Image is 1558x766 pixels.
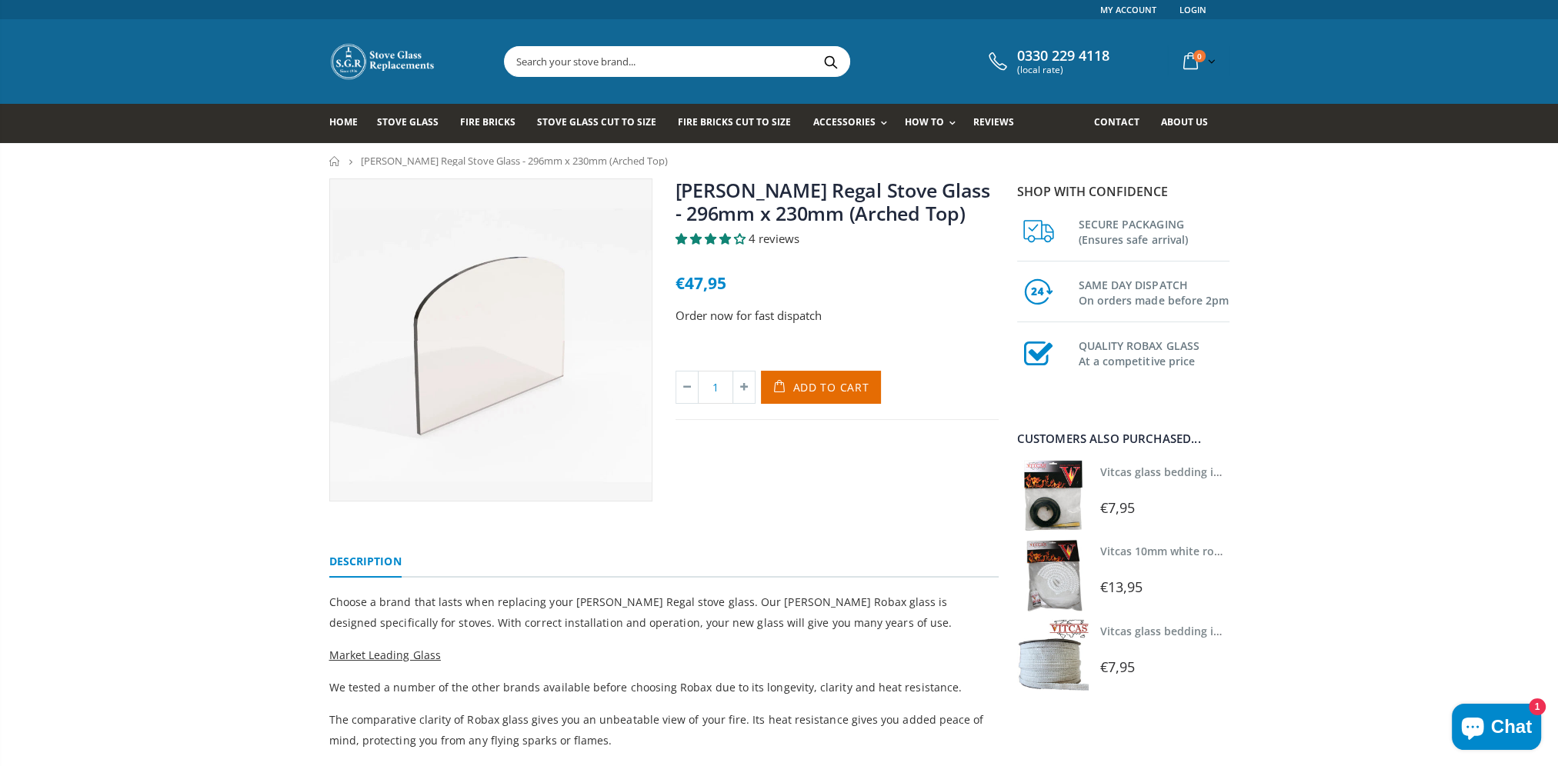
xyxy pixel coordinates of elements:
inbox-online-store-chat: Shopify online store chat [1447,704,1546,754]
span: 4 reviews [749,231,799,246]
span: €7,95 [1100,498,1135,517]
p: Order now for fast dispatch [676,307,999,325]
span: €7,95 [1100,658,1135,676]
img: Stove Glass Replacement [329,42,437,81]
span: Accessories [812,115,875,128]
span: €13,95 [1100,578,1143,596]
span: Stove Glass [377,115,439,128]
input: Search your stove brand... [505,47,1022,76]
a: 0330 229 4118 (local rate) [985,48,1109,75]
a: Description [329,547,402,578]
span: Market Leading Glass [329,648,441,662]
h3: QUALITY ROBAX GLASS At a competitive price [1079,335,1229,369]
span: €47,95 [676,272,726,294]
span: (local rate) [1017,65,1109,75]
span: Stove Glass Cut To Size [537,115,656,128]
a: Vitcas glass bedding in tape - 2mm x 15mm x 2 meters (White) [1100,624,1427,638]
a: Home [329,104,369,143]
a: 0 [1177,46,1219,76]
span: Fire Bricks [460,115,515,128]
a: Fire Bricks Cut To Size [678,104,802,143]
span: We tested a number of the other brands available before choosing Robax due to its longevity, clar... [329,680,962,694]
span: About us [1160,115,1207,128]
span: How To [905,115,944,128]
a: Stove Glass [377,104,450,143]
span: Choose a brand that lasts when replacing your [PERSON_NAME] Regal stove glass. Our [PERSON_NAME] ... [329,594,952,630]
div: Customers also purchased... [1017,433,1229,445]
a: About us [1160,104,1219,143]
a: How To [905,104,963,143]
span: Home [329,115,358,128]
a: Fire Bricks [460,104,527,143]
img: Vitcas stove glass bedding in tape [1017,460,1089,531]
span: 0 [1193,50,1206,62]
button: Search [813,47,848,76]
h3: SECURE PACKAGING (Ensures safe arrival) [1079,214,1229,248]
h3: SAME DAY DISPATCH On orders made before 2pm [1079,275,1229,308]
a: Contact [1094,104,1150,143]
img: Vitcas white rope, glue and gloves kit 10mm [1017,539,1089,611]
span: 0330 229 4118 [1017,48,1109,65]
a: [PERSON_NAME] Regal Stove Glass - 296mm x 230mm (Arched Top) [676,177,990,226]
a: Reviews [973,104,1026,143]
span: Contact [1094,115,1139,128]
button: Add to Cart [761,371,882,404]
img: smallgradualarchedtopstoveglass_fa7678fd-8501-47ff-85d5-9ab177e074b0_800x_crop_center.webp [330,179,652,501]
a: Accessories [812,104,894,143]
span: The comparative clarity of Robax glass gives you an unbeatable view of your fire. Its heat resist... [329,712,984,748]
a: Stove Glass Cut To Size [537,104,668,143]
a: Vitcas 10mm white rope kit - includes rope seal and glue! [1100,544,1402,558]
img: Vitcas stove glass bedding in tape [1017,619,1089,691]
span: 4.00 stars [676,231,749,246]
span: Add to Cart [793,380,869,395]
a: Home [329,156,341,166]
a: Vitcas glass bedding in tape - 2mm x 10mm x 2 meters [1100,465,1387,479]
span: [PERSON_NAME] Regal Stove Glass - 296mm x 230mm (Arched Top) [361,154,668,168]
p: Shop with confidence [1017,182,1229,201]
span: Reviews [973,115,1014,128]
span: Fire Bricks Cut To Size [678,115,791,128]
